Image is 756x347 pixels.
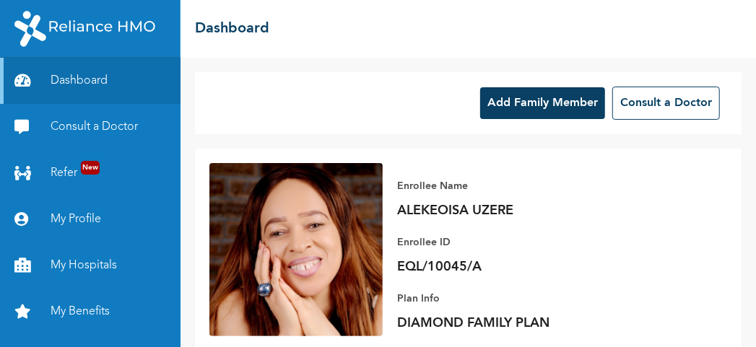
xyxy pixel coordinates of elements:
p: EQL/10045/A [397,258,599,276]
p: Enrollee ID [397,234,599,251]
img: Enrollee [209,163,383,336]
span: New [81,161,100,175]
p: ALEKEOISA UZERE [397,202,599,219]
button: Add Family Member [480,87,605,119]
img: RelianceHMO's Logo [14,11,155,47]
h2: Dashboard [195,18,269,40]
p: Plan Info [397,290,599,307]
button: Consult a Doctor [612,87,720,120]
p: Enrollee Name [397,177,599,195]
p: DIAMOND FAMILY PLAN [397,315,599,332]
